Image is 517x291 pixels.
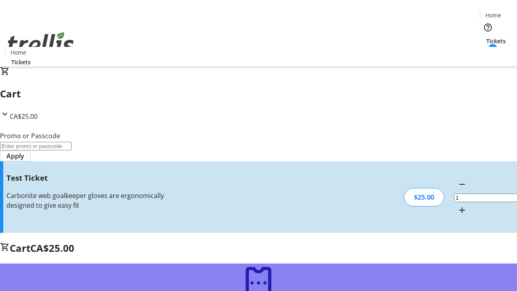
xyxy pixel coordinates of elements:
[11,48,26,57] span: Home
[485,11,501,19] span: Home
[404,188,444,207] div: $25.00
[454,202,470,218] button: Increment by one
[6,172,183,183] h3: Test Ticket
[6,151,24,161] span: Apply
[5,23,77,63] img: Orient E2E Organization 2HlHcCUPqJ's Logo
[480,45,496,61] button: Cart
[6,191,183,210] div: Carbonite web goalkeeper gloves are ergonomically designed to give easy fit
[10,112,38,121] span: CA$25.00
[480,11,506,19] a: Home
[480,19,496,36] button: Help
[480,37,512,45] a: Tickets
[30,241,74,255] span: CA$25.00
[11,58,31,66] span: Tickets
[5,48,31,57] a: Home
[454,176,470,192] button: Decrement by one
[5,58,37,66] a: Tickets
[486,37,506,45] span: Tickets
